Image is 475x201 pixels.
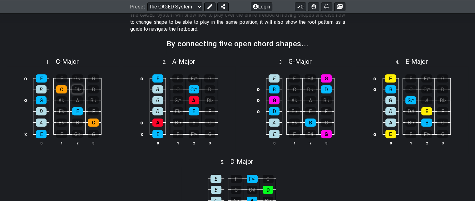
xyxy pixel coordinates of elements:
div: B♭ [88,96,99,104]
div: F♯ [421,74,432,83]
div: B♭ [205,96,215,104]
select: Preset [147,3,202,11]
div: E♭ [289,107,300,115]
td: o [22,73,29,84]
div: C♯ [421,85,432,93]
div: F [405,74,416,83]
th: 0 [383,140,398,146]
div: D [437,85,448,93]
div: G [88,74,99,83]
div: B [385,85,396,93]
div: G [321,74,332,83]
button: Login [251,3,272,11]
div: D [269,107,280,115]
div: C♯ [189,85,199,93]
div: F [231,175,242,183]
div: B [421,118,432,127]
div: A [36,118,47,127]
span: 3 . [279,59,288,66]
div: C [173,85,183,93]
div: E [36,74,47,83]
div: C♯ [247,186,257,194]
td: o [371,128,379,140]
div: E [305,107,316,115]
div: C [231,186,241,194]
th: 3 [202,140,218,146]
span: 2 . [163,59,172,66]
th: 2 [186,140,202,146]
div: B♭ [437,96,448,104]
div: C [88,118,99,127]
td: x [138,128,146,140]
div: F♯ [305,130,316,138]
div: D♯ [405,107,416,115]
h2: By connecting five open chord shapes... [166,40,308,47]
div: G♭ [72,74,83,83]
div: G [269,96,280,104]
th: 0 [266,140,282,146]
div: A♭ [56,96,67,104]
td: o [255,84,262,95]
div: F [205,107,215,115]
div: F [172,74,183,83]
button: Share Preset [217,3,229,11]
div: E♭ [56,107,67,115]
span: 5 . [221,159,230,166]
div: B♭ [56,118,67,127]
div: B♭ [173,118,183,127]
div: B [72,118,83,127]
div: F♯ [421,130,432,138]
div: B [305,118,316,127]
th: 1 [54,140,70,146]
div: G [88,130,99,138]
td: o [138,117,146,128]
th: 2 [70,140,86,146]
p: The CAGED system will show how to play over the entire fretboard moving shapes and also how to ch... [130,12,345,33]
th: 2 [302,140,318,146]
div: E [269,74,280,83]
div: B [36,85,47,93]
div: F [289,130,300,138]
div: F♯ [189,130,199,138]
button: 0 [295,3,306,11]
div: G♯ [173,96,183,104]
th: 0 [150,140,166,146]
div: G [205,130,215,138]
div: A [385,118,396,127]
th: 3 [435,140,451,146]
div: A [421,96,432,104]
td: o [371,84,379,95]
div: C [289,85,300,93]
div: F [289,74,300,83]
span: 1 . [46,59,56,66]
div: F♯ [247,175,258,183]
th: 1 [286,140,302,146]
div: F [88,107,99,115]
div: F [321,107,332,115]
div: A♭ [289,96,300,104]
div: F [56,130,67,138]
div: F♯ [305,74,316,83]
div: D [263,186,273,194]
span: E - Major [405,58,428,65]
div: A [72,96,83,104]
div: D [152,107,163,115]
div: D♭ [72,85,83,93]
div: C [321,118,332,127]
span: C - Major [56,58,79,65]
div: G [385,96,396,104]
td: o [371,73,379,84]
div: F [173,130,183,138]
div: B [189,118,199,127]
th: 3 [86,140,101,146]
div: E [421,107,432,115]
div: D [88,85,99,93]
div: A [189,96,199,104]
div: E [189,107,199,115]
button: Edit Preset [204,3,215,11]
div: G [321,130,332,138]
span: Preset [130,4,145,10]
button: Create image [334,3,345,11]
div: C [405,85,416,93]
div: G [36,96,47,104]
